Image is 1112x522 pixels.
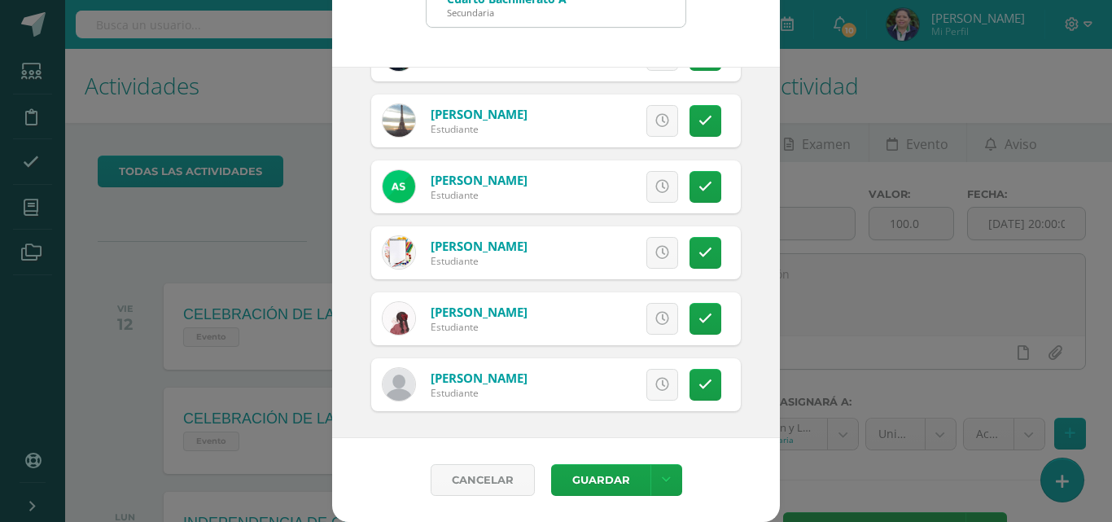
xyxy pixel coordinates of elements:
img: 43f69041fa05316a2833c55af6bcda5c.png [383,302,415,335]
a: Cancelar [431,464,535,496]
a: [PERSON_NAME] [431,304,528,320]
div: Secundaria [447,7,567,19]
div: Estudiante [431,254,528,268]
button: Guardar [551,464,650,496]
a: [PERSON_NAME] [431,370,528,386]
div: Estudiante [431,386,528,400]
div: Estudiante [431,122,528,136]
img: ef7c91fce7232e5e25df4f31839c5d25.png [383,236,415,269]
img: c90ad295cacfab01997c40af2d218eed.png [383,170,415,203]
a: [PERSON_NAME] [431,106,528,122]
img: 80578f099c2addb08949db495d542a23.png [383,368,415,401]
img: f48dfa0dcac555c6ac2287bfcf2f6c35.png [383,104,415,137]
div: Estudiante [431,320,528,334]
a: [PERSON_NAME] [431,238,528,254]
a: [PERSON_NAME] [431,172,528,188]
div: Estudiante [431,188,528,202]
